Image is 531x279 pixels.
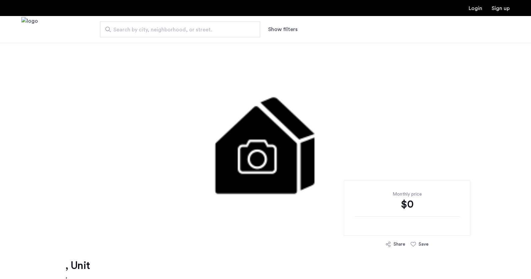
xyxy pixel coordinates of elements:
div: Share [394,241,405,248]
a: Registration [492,6,510,11]
div: Monthly price [355,191,460,198]
div: $0 [355,198,460,211]
div: Save [419,241,429,248]
input: Apartment Search [100,21,260,37]
img: 3.gif [96,43,436,243]
a: Login [469,6,482,11]
button: Show or hide filters [268,25,298,33]
img: logo [21,17,38,42]
a: Cazamio Logo [21,17,38,42]
span: Search by city, neighborhood, or street. [113,26,241,34]
h1: , Unit [65,259,90,272]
